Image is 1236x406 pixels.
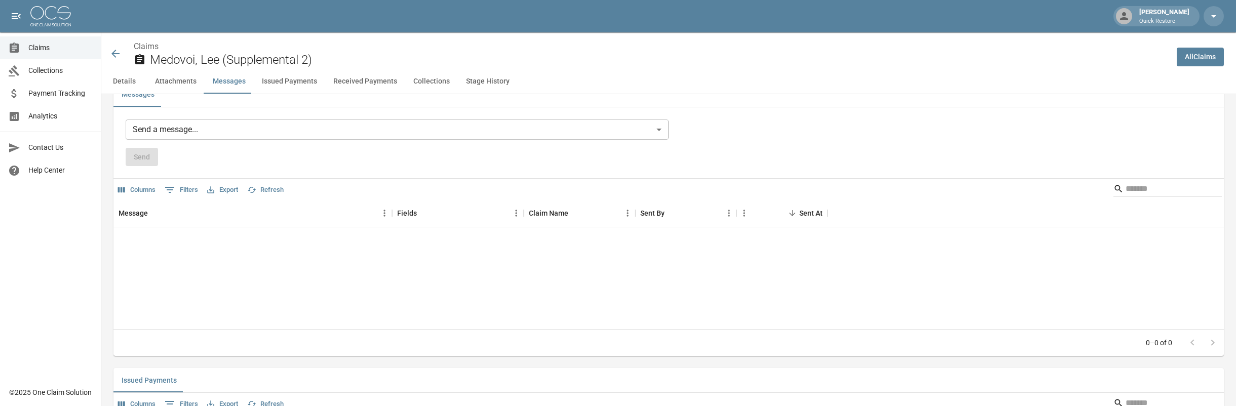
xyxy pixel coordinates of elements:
[30,6,71,26] img: ocs-logo-white-transparent.png
[101,69,147,94] button: Details
[113,368,185,392] button: Issued Payments
[325,69,405,94] button: Received Payments
[9,387,92,397] div: © 2025 One Claim Solution
[529,199,568,227] div: Claim Name
[113,83,163,107] button: Messages
[205,69,254,94] button: Messages
[28,65,93,76] span: Collections
[115,182,158,198] button: Select columns
[524,199,635,227] div: Claim Name
[509,206,524,221] button: Menu
[635,199,737,227] div: Sent By
[134,40,1169,53] nav: breadcrumb
[113,83,1224,107] div: related-list tabs
[113,199,392,227] div: Message
[568,206,583,220] button: Sort
[254,69,325,94] button: Issued Payments
[148,206,162,220] button: Sort
[737,199,828,227] div: Sent At
[799,199,823,227] div: Sent At
[1113,181,1222,199] div: Search
[28,43,93,53] span: Claims
[785,206,799,220] button: Sort
[245,182,286,198] button: Refresh
[665,206,679,220] button: Sort
[28,88,93,99] span: Payment Tracking
[1146,338,1172,348] p: 0–0 of 0
[147,69,205,94] button: Attachments
[458,69,518,94] button: Stage History
[1139,17,1189,26] p: Quick Restore
[417,206,431,220] button: Sort
[640,199,665,227] div: Sent By
[737,206,752,221] button: Menu
[150,53,1169,67] h2: Medovoi, Lee (Supplemental 2)
[162,182,201,198] button: Show filters
[205,182,241,198] button: Export
[377,206,392,221] button: Menu
[101,69,1236,94] div: anchor tabs
[392,199,524,227] div: Fields
[405,69,458,94] button: Collections
[113,368,1224,392] div: related-list tabs
[1135,7,1193,25] div: [PERSON_NAME]
[28,142,93,153] span: Contact Us
[28,111,93,121] span: Analytics
[397,199,417,227] div: Fields
[620,206,635,221] button: Menu
[1177,48,1224,66] a: AllClaims
[119,199,148,227] div: Message
[6,6,26,26] button: open drawer
[126,119,669,140] div: Send a message...
[134,42,159,51] a: Claims
[28,165,93,176] span: Help Center
[721,206,737,221] button: Menu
